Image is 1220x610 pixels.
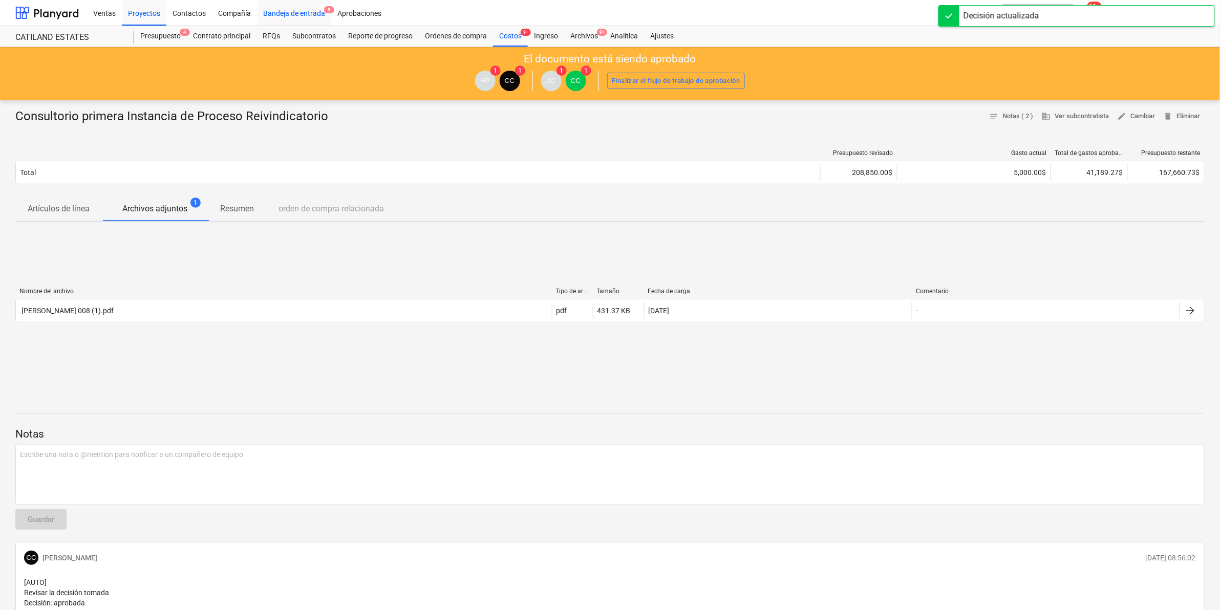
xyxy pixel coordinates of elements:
div: - [916,307,918,315]
div: Hercilia Palma [475,71,496,91]
span: edit [1118,112,1127,121]
p: [DATE] 08:56:02 [1146,553,1196,563]
button: Finalizar el flujo de trabajo de aprobación [607,73,745,89]
span: 4 [180,29,190,36]
span: HP [480,77,490,84]
span: JC [547,77,555,84]
a: Subcontratos [286,26,342,47]
div: pdf [557,307,567,315]
div: Presupuesto revisado [825,149,893,157]
div: [DATE] [649,307,670,315]
button: Ver subcontratista [1038,108,1114,124]
div: Tipo de archivo [556,288,589,295]
span: 167,660.73$ [1160,168,1200,177]
span: Cambiar [1118,111,1155,122]
p: Notas [15,427,1205,442]
p: Resumen [220,203,254,215]
span: delete [1164,112,1173,121]
div: CATILAND ESTATES [15,32,122,43]
span: 1 [490,66,501,76]
a: Contrato principal [187,26,256,47]
span: 1 [557,66,567,76]
p: [PERSON_NAME] [42,553,97,563]
span: 1 [190,198,201,208]
span: 1 [581,66,591,76]
div: Costos [493,26,528,47]
div: Gasto actual [902,149,1047,157]
a: Analítica [604,26,644,47]
p: El documento está siendo aprobado [524,52,696,67]
a: Ordenes de compra [419,26,493,47]
span: Notas ( 2 ) [990,111,1034,122]
a: Ajustes [644,26,680,47]
span: Ver subcontratista [1042,111,1109,122]
div: 41,189.27$ [1051,164,1127,181]
span: CC [26,554,36,561]
button: Notas ( 2 ) [986,108,1038,124]
div: Carlos Cedeno [566,71,586,91]
div: Comentario [916,288,1176,295]
span: CC [505,77,515,84]
div: Total de gastos aprobados [1055,149,1124,157]
span: 1 [515,66,525,76]
div: 431.37 KB [597,307,631,315]
span: notes [990,112,999,121]
p: Total [20,167,36,178]
div: Presupuesto [134,26,187,47]
a: Ingreso [528,26,564,47]
p: Artículos de línea [28,203,90,215]
a: Costos9+ [493,26,528,47]
span: Eliminar [1164,111,1201,122]
div: Decisión actualizada [964,10,1039,22]
div: Tamaño [597,288,640,295]
p: Archivos adjuntos [122,203,187,215]
div: Finalizar el flujo de trabajo de aprobación [612,75,740,87]
span: CC [571,77,581,84]
div: Carlos Cedeno [24,551,38,565]
div: Presupuesto restante [1132,149,1201,157]
div: Fecha de carga [648,288,908,295]
div: Consultorio primera Instancia de Proceso Reivindicatorio [15,108,336,125]
a: Archivos9+ [564,26,604,47]
a: Reporte de progreso [342,26,419,47]
span: business [1042,112,1051,121]
span: 8 [324,6,334,13]
button: Eliminar [1160,108,1205,124]
a: Presupuesto4 [134,26,187,47]
span: 9+ [521,29,531,36]
span: 9+ [597,29,607,36]
div: Nombre del archivo [19,288,548,295]
div: 5,000.00$ [902,168,1046,177]
span: [AUTO] Revisar la decisión tomada Decisión: aprobada [24,578,109,607]
button: Cambiar [1114,108,1160,124]
div: Carlos Cedeno [500,71,520,91]
div: [PERSON_NAME] 008 (1).pdf [20,307,114,315]
div: Archivos [564,26,604,47]
a: RFQs [256,26,286,47]
div: Javier Cattan [541,71,562,91]
div: 208,850.00$ [820,164,897,181]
